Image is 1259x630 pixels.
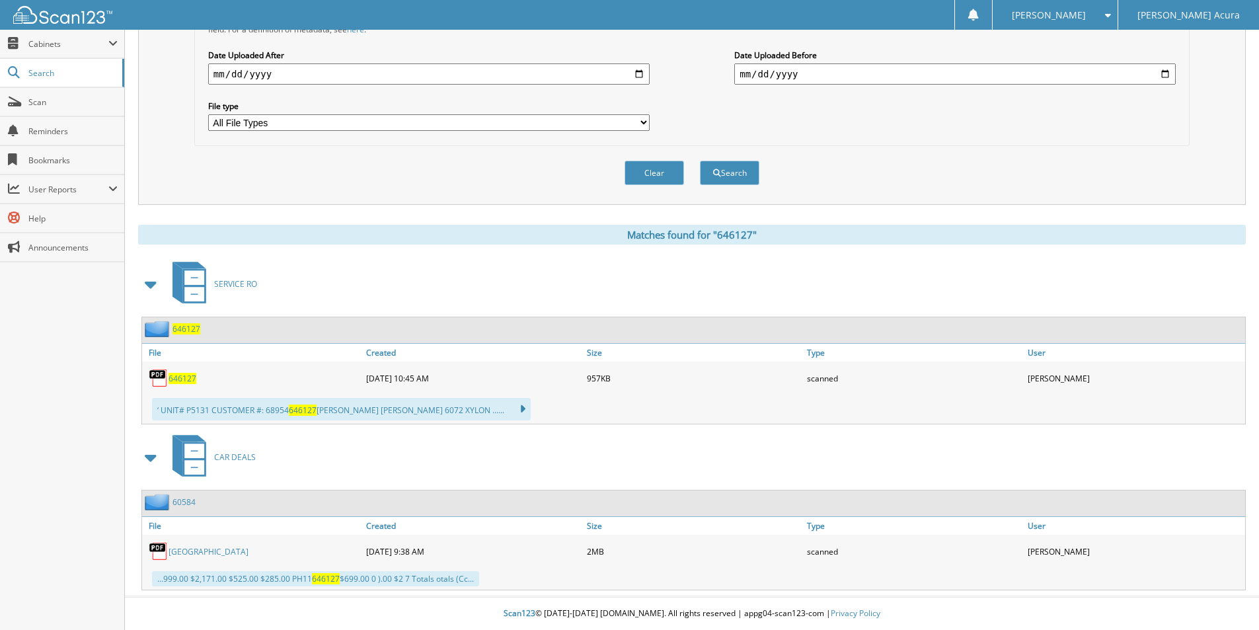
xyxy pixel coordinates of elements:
img: PDF.png [149,541,169,561]
button: Search [700,161,759,185]
input: start [208,63,650,85]
div: scanned [804,538,1024,565]
span: 646127 [312,573,340,584]
img: folder2.png [145,494,172,510]
span: Help [28,213,118,224]
span: Announcements [28,242,118,253]
label: Date Uploaded After [208,50,650,61]
div: 2MB [584,538,804,565]
div: Matches found for "646127" [138,225,1246,245]
a: Created [363,344,584,362]
span: User Reports [28,184,108,195]
a: File [142,344,363,362]
a: CAR DEALS [165,431,256,483]
a: Type [804,517,1024,535]
span: [PERSON_NAME] [1012,11,1086,19]
div: [PERSON_NAME] [1024,538,1245,565]
span: 646127 [289,405,317,416]
a: SERVICE RO [165,258,257,310]
label: File type [208,100,650,112]
span: Scan [28,97,118,108]
span: Cabinets [28,38,108,50]
input: end [734,63,1176,85]
span: SERVICE RO [214,278,257,290]
div: [PERSON_NAME] [1024,365,1245,391]
span: CAR DEALS [214,452,256,463]
button: Clear [625,161,684,185]
a: 646127 [169,373,196,384]
div: [DATE] 9:38 AM [363,538,584,565]
a: Type [804,344,1024,362]
a: Created [363,517,584,535]
div: 957KB [584,365,804,391]
span: Reminders [28,126,118,137]
a: Privacy Policy [831,608,880,619]
a: User [1024,517,1245,535]
span: Scan123 [504,608,535,619]
a: Size [584,517,804,535]
a: Size [584,344,804,362]
span: Bookmarks [28,155,118,166]
img: folder2.png [145,321,172,337]
div: ...999.00 $2,171.00 $525.00 $285.00 PH11 $699.00 0 ).00 $2 7 Totals otals (Cc... [152,571,479,586]
img: scan123-logo-white.svg [13,6,112,24]
div: ‘ UNIT# P5131 CUSTOMER #: 68954 [PERSON_NAME] [PERSON_NAME] 6072 XYLON ...... [152,398,531,420]
label: Date Uploaded Before [734,50,1176,61]
a: User [1024,344,1245,362]
div: [DATE] 10:45 AM [363,365,584,391]
a: [GEOGRAPHIC_DATA] [169,546,248,557]
iframe: Chat Widget [1193,567,1259,630]
a: 60584 [172,496,196,508]
div: © [DATE]-[DATE] [DOMAIN_NAME]. All rights reserved | appg04-scan123-com | [125,598,1259,630]
a: File [142,517,363,535]
a: 646127 [172,323,200,335]
img: PDF.png [149,368,169,388]
span: Search [28,67,116,79]
div: scanned [804,365,1024,391]
span: [PERSON_NAME] Acura [1137,11,1240,19]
